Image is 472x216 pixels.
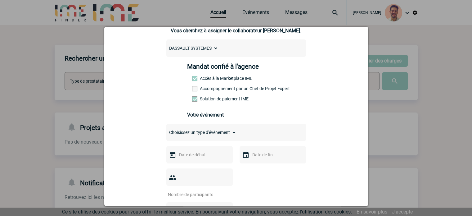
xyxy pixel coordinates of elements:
[251,151,294,159] input: Date de fin
[192,96,219,101] label: Conformité aux process achat client, Prise en charge de la facturation, Mutualisation de plusieur...
[166,191,225,199] input: Nombre de participants
[192,86,219,91] label: Prestation payante
[178,151,220,159] input: Date de début
[187,112,285,118] h3: Votre événement
[166,28,306,34] p: Vous cherchez à assigner le collaborateur [PERSON_NAME].
[187,63,259,70] h4: Mandat confié à l'agence
[192,76,219,81] label: Accès à la Marketplace IME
